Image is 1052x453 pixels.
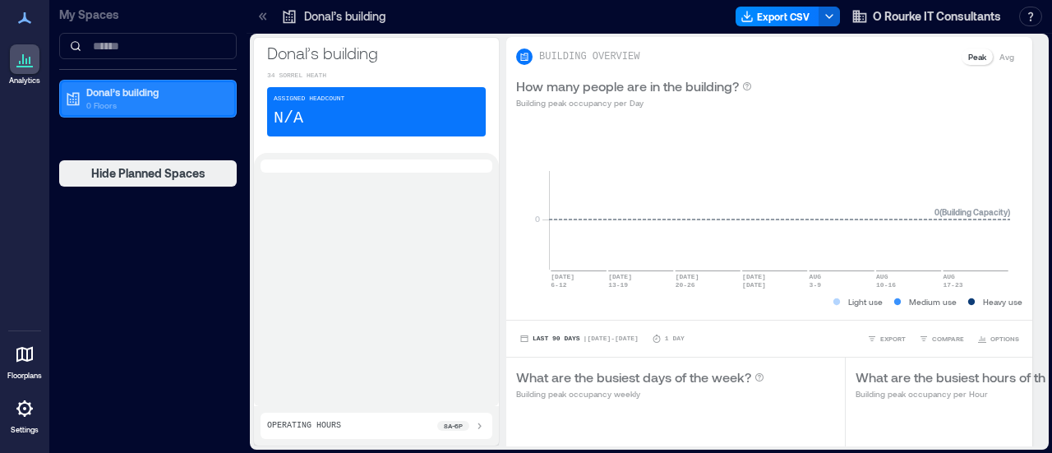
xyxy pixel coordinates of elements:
p: Analytics [9,76,40,86]
p: Medium use [909,295,957,308]
text: AUG [944,273,956,280]
p: Building peak occupancy weekly [516,387,764,400]
text: AUG [810,273,822,280]
button: O Rourke IT Consultants [847,3,1006,30]
span: Hide Planned Spaces [91,165,205,182]
button: COMPARE [916,331,967,347]
button: OPTIONS [974,331,1022,347]
p: Heavy use [983,295,1022,308]
p: My Spaces [59,7,237,23]
span: EXPORT [880,334,906,344]
a: Analytics [4,39,45,90]
text: 6-12 [551,281,566,289]
p: 8a - 6p [444,421,463,431]
p: Assigned Headcount [274,94,344,104]
p: Avg [999,50,1014,63]
p: Donal’s building [267,41,486,64]
p: 0 Floors [86,99,224,112]
text: 20-26 [676,281,695,289]
button: Export CSV [736,7,819,26]
span: O Rourke IT Consultants [873,8,1001,25]
p: Floorplans [7,371,42,381]
p: 1 Day [665,334,685,344]
text: 3-9 [810,281,822,289]
a: Settings [5,389,44,440]
tspan: 0 [535,214,540,224]
p: Peak [968,50,986,63]
p: BUILDING OVERVIEW [539,50,639,63]
text: [DATE] [742,273,766,280]
p: Donal’s building [304,8,385,25]
p: Operating Hours [267,419,341,432]
text: [DATE] [608,273,632,280]
button: EXPORT [864,331,909,347]
text: [DATE] [551,273,574,280]
text: [DATE] [742,281,766,289]
text: 17-23 [944,281,963,289]
p: N/A [274,107,303,130]
p: 34 sorrel Heath [267,71,486,81]
p: Settings [11,425,39,435]
text: 13-19 [608,281,628,289]
p: What are the busiest days of the week? [516,367,751,387]
span: OPTIONS [990,334,1019,344]
text: AUG [876,273,888,280]
text: [DATE] [676,273,699,280]
p: Building peak occupancy per Day [516,96,752,109]
p: Donal’s building [86,86,224,99]
p: Light use [848,295,883,308]
button: Last 90 Days |[DATE]-[DATE] [516,331,642,347]
button: Hide Planned Spaces [59,160,237,187]
p: How many people are in the building? [516,76,739,96]
span: COMPARE [932,334,964,344]
a: Floorplans [2,335,47,386]
text: 10-16 [876,281,896,289]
